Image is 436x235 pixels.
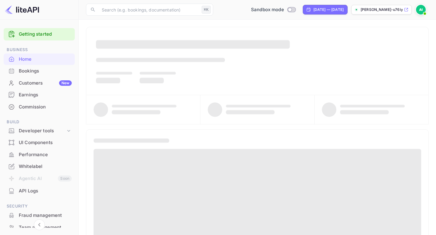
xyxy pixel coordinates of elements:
[4,47,75,53] span: Business
[4,53,75,65] a: Home
[4,89,75,100] a: Earnings
[34,219,45,230] button: Collapse navigation
[19,92,72,98] div: Earnings
[19,224,72,231] div: Team management
[19,163,72,170] div: Whitelabel
[19,188,72,195] div: API Logs
[361,7,403,12] p: [PERSON_NAME]-u76iy.nui...
[4,126,75,136] div: Developer tools
[59,80,72,86] div: New
[19,80,72,87] div: Customers
[19,68,72,75] div: Bookings
[4,210,75,221] a: Fraud management
[19,31,72,38] a: Getting started
[19,127,66,134] div: Developer tools
[19,212,72,219] div: Fraud management
[313,7,344,12] div: [DATE] — [DATE]
[249,6,298,13] div: Switch to Production mode
[4,119,75,125] span: Build
[98,4,199,16] input: Search (e.g. bookings, documentation)
[4,65,75,76] a: Bookings
[202,6,211,14] div: ⌘K
[19,56,72,63] div: Home
[4,203,75,210] span: Security
[303,5,348,14] div: Click to change the date range period
[4,149,75,160] a: Performance
[4,222,75,233] div: Team management
[251,6,284,13] span: Sandbox mode
[4,101,75,112] a: Commission
[19,104,72,111] div: Commission
[4,137,75,148] a: UI Components
[4,222,75,233] a: Team management
[4,161,75,172] div: Whitelabel
[19,139,72,146] div: UI Components
[19,151,72,158] div: Performance
[4,137,75,149] div: UI Components
[4,77,75,89] a: CustomersNew
[416,5,426,14] img: Ali IHNOUSSA
[4,161,75,172] a: Whitelabel
[4,210,75,221] div: Fraud management
[4,28,75,40] div: Getting started
[4,185,75,196] a: API Logs
[4,89,75,101] div: Earnings
[5,5,39,14] img: LiteAPI logo
[4,149,75,161] div: Performance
